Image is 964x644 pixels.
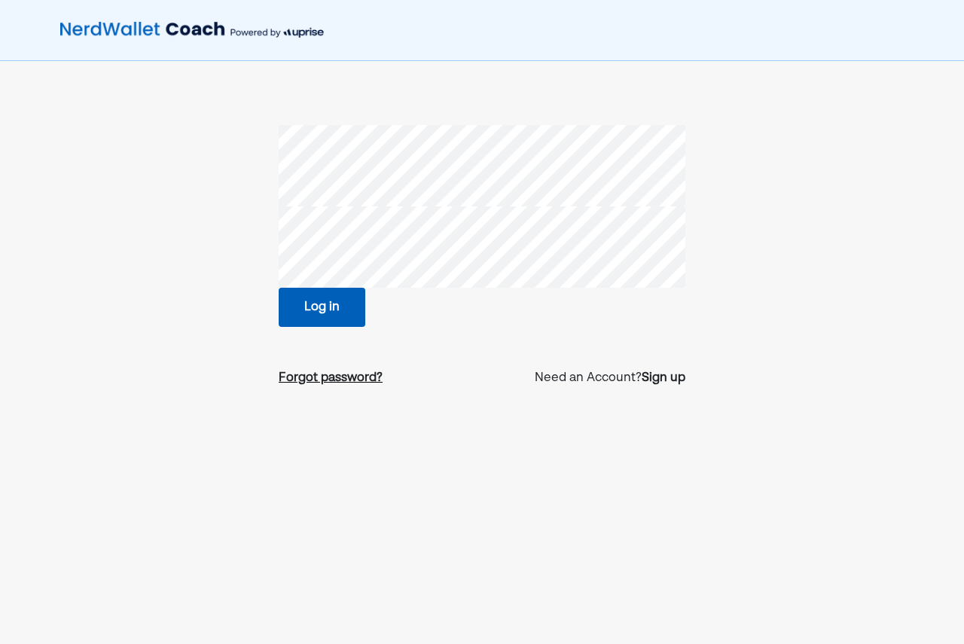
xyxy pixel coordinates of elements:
[279,288,365,327] button: Log in
[279,369,383,387] a: Forgot password?
[535,369,685,387] p: Need an Account?
[642,369,685,387] a: Sign up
